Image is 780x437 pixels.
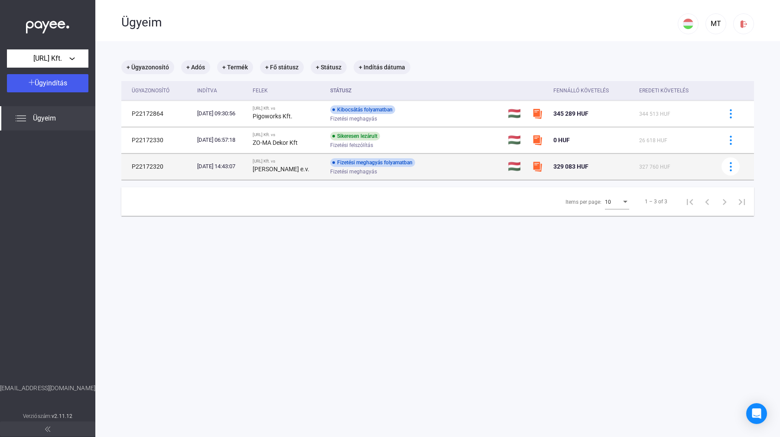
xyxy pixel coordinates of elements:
td: P22172320 [121,153,194,179]
div: Fizetési meghagyás folyamatban [330,158,415,167]
img: szamlazzhu-mini [532,108,543,119]
img: more-blue [726,162,735,171]
img: logout-red [739,20,748,29]
img: list.svg [16,113,26,124]
div: MT [708,19,723,29]
td: 🇭🇺 [504,101,529,127]
div: Kibocsátás folyamatban [330,105,395,114]
img: szamlazzhu-mini [532,161,543,172]
button: more-blue [721,157,740,176]
div: Fennálló követelés [553,85,632,96]
span: Fizetési meghagyás [330,114,377,124]
mat-chip: + Indítás dátuma [354,60,410,74]
mat-chip: + Fő státusz [260,60,304,74]
div: [DATE] 14:43:07 [197,162,245,171]
strong: Pigoworks Kft. [253,113,292,120]
img: HU [683,19,693,29]
button: more-blue [721,131,740,149]
img: more-blue [726,136,735,145]
div: Ügyazonosító [132,85,169,96]
div: Felek [253,85,268,96]
span: 10 [605,199,611,205]
div: Eredeti követelés [639,85,689,96]
button: [URL] Kft. [7,49,88,68]
button: logout-red [733,13,754,34]
strong: ZO-MA Dekor Kft [253,139,298,146]
td: P22172864 [121,101,194,127]
div: Felek [253,85,324,96]
span: Fizetési felszólítás [330,140,373,150]
td: P22172330 [121,127,194,153]
div: [DATE] 09:30:56 [197,109,245,118]
img: arrow-double-left-grey.svg [45,427,50,432]
div: Ügyeim [121,15,678,30]
button: MT [705,13,726,34]
div: Eredeti követelés [639,85,711,96]
button: Last page [733,193,751,210]
td: 🇭🇺 [504,153,529,179]
mat-select: Items per page: [605,196,629,207]
button: HU [678,13,699,34]
div: Fennálló követelés [553,85,609,96]
button: First page [681,193,699,210]
button: Next page [716,193,733,210]
span: 345 289 HUF [553,110,588,117]
span: Ügyindítás [35,79,67,87]
img: white-payee-white-dot.svg [26,16,69,34]
button: Ügyindítás [7,74,88,92]
span: [URL] Kft. [33,53,62,64]
span: Ügyeim [33,113,56,124]
button: Previous page [699,193,716,210]
img: szamlazzhu-mini [532,135,543,145]
span: 26 618 HUF [639,137,667,143]
div: [URL] Kft. vs [253,159,324,164]
mat-chip: + Adós [181,60,210,74]
span: 327 760 HUF [639,164,670,170]
img: more-blue [726,109,735,118]
div: Indítva [197,85,245,96]
span: Fizetési meghagyás [330,166,377,177]
div: Items per page: [565,197,601,207]
button: more-blue [721,104,740,123]
div: [URL] Kft. vs [253,106,324,111]
mat-chip: + Ügyazonosító [121,60,174,74]
mat-chip: + Termék [217,60,253,74]
div: Sikeresen lezárult [330,132,380,140]
div: 1 – 3 of 3 [645,196,667,207]
div: [DATE] 06:57:18 [197,136,245,144]
td: 🇭🇺 [504,127,529,153]
img: plus-white.svg [29,79,35,85]
span: 344 513 HUF [639,111,670,117]
mat-chip: + Státusz [311,60,347,74]
strong: [PERSON_NAME] e.v. [253,166,309,173]
span: 329 083 HUF [553,163,588,170]
th: Státusz [327,81,504,101]
div: [URL] Kft. vs [253,132,324,137]
strong: v2.11.12 [52,413,72,419]
span: 0 HUF [553,137,570,143]
div: Open Intercom Messenger [746,403,767,424]
div: Indítva [197,85,217,96]
div: Ügyazonosító [132,85,190,96]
